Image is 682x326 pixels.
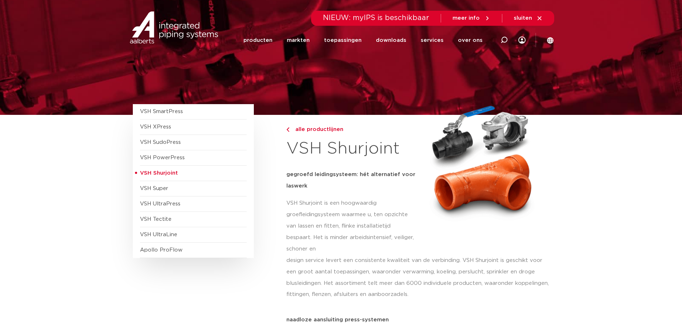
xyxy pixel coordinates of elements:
span: meer info [453,15,480,21]
a: meer info [453,15,490,21]
a: VSH PowerPress [140,155,185,160]
a: VSH UltraLine [140,232,177,237]
a: producten [243,26,272,55]
a: VSH SmartPress [140,109,183,114]
span: VSH Shurjoint [140,170,178,176]
div: my IPS [518,26,526,55]
p: VSH Shurjoint is een hoogwaardig groefleidingsysteem waarmee u, ten opzichte van lassen en fitten... [286,198,416,255]
a: sluiten [514,15,543,21]
a: VSH SudoPress [140,140,181,145]
a: VSH XPress [140,124,171,130]
a: VSH Super [140,186,168,191]
p: design service levert een consistente kwaliteit van de verbinding. VSH Shurjoint is geschikt voor... [286,255,550,301]
span: NIEUW: myIPS is beschikbaar [323,14,429,21]
a: alle productlijnen [286,125,416,134]
a: downloads [376,26,406,55]
p: naadloze aansluiting press-systemen [286,317,550,322]
nav: Menu [243,26,483,55]
span: sluiten [514,15,532,21]
a: toepassingen [324,26,362,55]
a: VSH UltraPress [140,201,180,206]
a: over ons [458,26,483,55]
h1: VSH Shurjoint [286,137,416,160]
img: chevron-right.svg [286,127,289,132]
a: Apollo ProFlow [140,247,183,253]
a: services [421,26,444,55]
a: markten [287,26,310,55]
h5: gegroefd leidingsysteem: hét alternatief voor laswerk [286,169,416,192]
a: VSH Tectite [140,216,171,222]
span: alle productlijnen [291,127,343,132]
